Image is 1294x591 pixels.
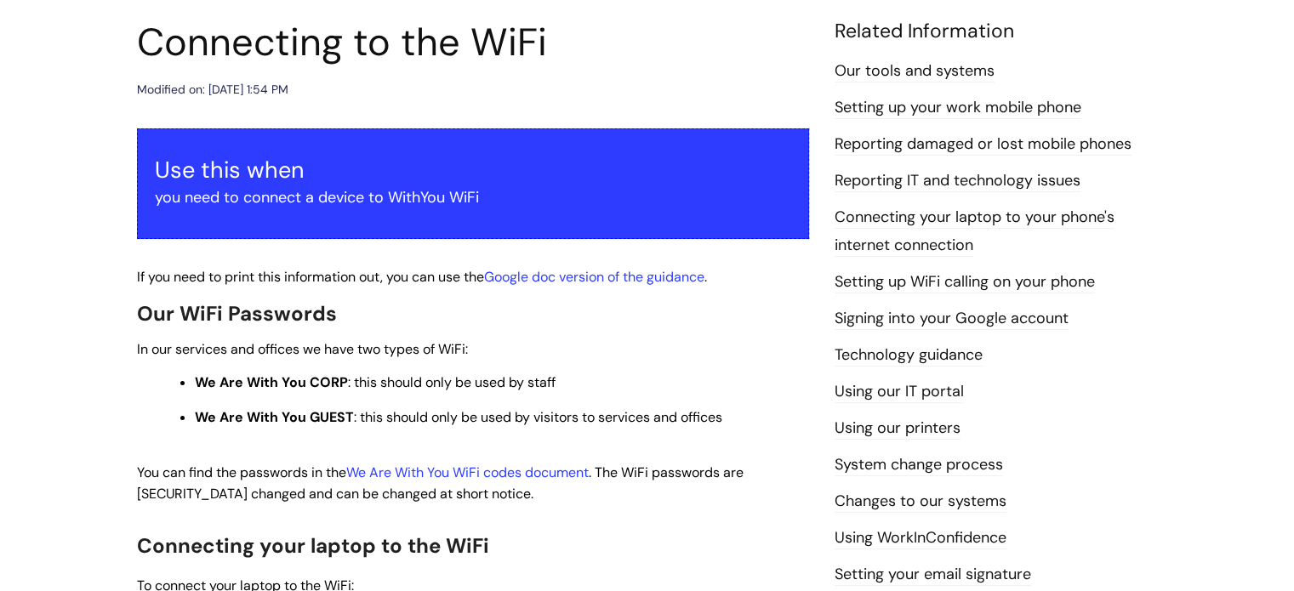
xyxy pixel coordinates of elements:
a: Reporting damaged or lost mobile phones [835,134,1132,156]
a: Google doc version of the guidance [484,268,704,286]
a: Our tools and systems [835,60,995,82]
strong: We Are With You GUEST [195,408,354,426]
div: Modified on: [DATE] 1:54 PM [137,79,288,100]
h4: Related Information [835,20,1158,43]
strong: We Are With You CORP [195,373,348,391]
span: In our services and offices we have two types of WiFi: [137,340,468,358]
span: : this should only be used by visitors to services and offices [195,408,722,426]
p: you need to connect a device to WithYou WiFi [155,184,791,211]
a: Using WorkInConfidence [835,527,1006,549]
a: Signing into your Google account [835,308,1069,330]
a: Setting up your work mobile phone [835,97,1081,119]
a: Setting up WiFi calling on your phone [835,271,1095,293]
span: : this should only be used by staff [195,373,556,391]
h1: Connecting to the WiFi [137,20,809,65]
a: Using our IT portal [835,381,964,403]
a: Connecting your laptop to your phone's internet connection [835,207,1114,256]
a: Reporting IT and technology issues [835,170,1080,192]
a: Using our printers [835,418,961,440]
span: If you need to print this information out, you can use the . [137,268,707,286]
h3: Use this when [155,156,791,184]
span: You can find the passwords in the . The WiFi passwords are [SECURITY_DATA] changed and can be cha... [137,463,744,503]
span: Our WiFi Passwords [137,300,337,327]
a: Technology guidance [835,344,983,367]
a: System change process [835,454,1003,476]
a: Setting your email signature [835,564,1031,586]
a: We Are With You WiFi codes document [346,463,589,481]
span: Connecting your laptop to the WiFi [137,532,489,559]
a: Changes to our systems [835,491,1006,513]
